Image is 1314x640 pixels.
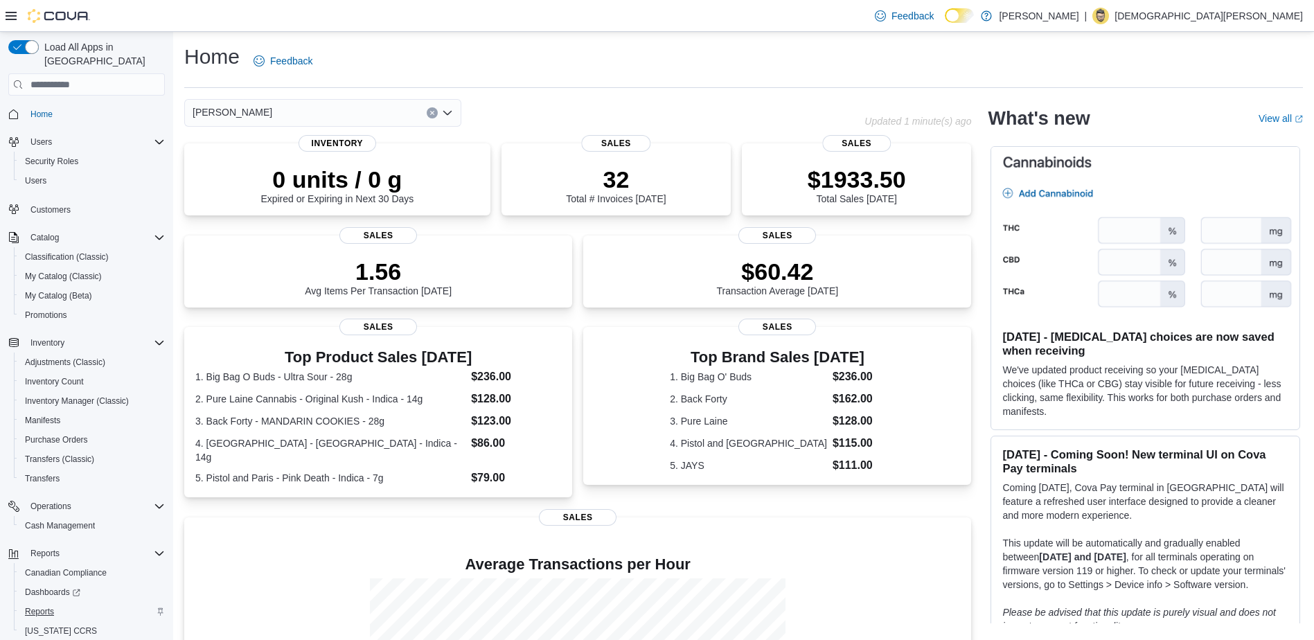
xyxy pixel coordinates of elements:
[582,135,650,152] span: Sales
[471,470,561,486] dd: $79.00
[25,106,58,123] a: Home
[25,200,165,217] span: Customers
[25,134,165,150] span: Users
[19,517,165,534] span: Cash Management
[14,353,170,372] button: Adjustments (Classic)
[3,333,170,353] button: Inventory
[260,166,414,204] div: Expired or Expiring in Next 30 Days
[945,8,974,23] input: Dark Mode
[25,395,129,407] span: Inventory Manager (Classic)
[19,393,165,409] span: Inventory Manager (Classic)
[3,199,170,219] button: Customers
[3,132,170,152] button: Users
[822,135,891,152] span: Sales
[988,107,1090,130] h2: What's new
[25,290,92,301] span: My Catalog (Beta)
[270,54,312,68] span: Feedback
[19,373,89,390] a: Inventory Count
[14,391,170,411] button: Inventory Manager (Classic)
[19,172,52,189] a: Users
[19,412,66,429] a: Manifests
[25,134,57,150] button: Users
[427,107,438,118] button: Clear input
[25,251,109,263] span: Classification (Classic)
[471,391,561,407] dd: $128.00
[25,229,64,246] button: Catalog
[19,623,103,639] a: [US_STATE] CCRS
[1002,481,1288,522] p: Coming [DATE], Cova Pay terminal in [GEOGRAPHIC_DATA] will feature a refreshed user interface des...
[539,509,616,526] span: Sales
[19,412,165,429] span: Manifests
[195,471,465,485] dt: 5. Pistol and Paris - Pink Death - Indica - 7g
[1085,8,1087,24] p: |
[14,286,170,305] button: My Catalog (Beta)
[25,415,60,426] span: Manifests
[833,413,885,429] dd: $128.00
[1115,8,1303,24] p: [DEMOGRAPHIC_DATA][PERSON_NAME]
[14,583,170,602] a: Dashboards
[339,319,417,335] span: Sales
[19,393,134,409] a: Inventory Manager (Classic)
[25,606,54,617] span: Reports
[19,517,100,534] a: Cash Management
[25,567,107,578] span: Canadian Compliance
[19,249,114,265] a: Classification (Classic)
[193,104,272,121] span: [PERSON_NAME]
[25,229,165,246] span: Catalog
[1002,330,1288,357] h3: [DATE] - [MEDICAL_DATA] choices are now saved when receiving
[248,47,318,75] a: Feedback
[19,603,165,620] span: Reports
[19,451,100,468] a: Transfers (Classic)
[30,109,53,120] span: Home
[19,249,165,265] span: Classification (Classic)
[195,370,465,384] dt: 1. Big Bag O Buds - Ultra Sour - 28g
[442,107,453,118] button: Open list of options
[738,227,816,244] span: Sales
[3,544,170,563] button: Reports
[471,413,561,429] dd: $123.00
[1002,447,1288,475] h3: [DATE] - Coming Soon! New terminal UI on Cova Pay terminals
[1002,607,1276,632] em: Please be advised that this update is purely visual and does not impact payment functionality.
[25,545,65,562] button: Reports
[19,432,165,448] span: Purchase Orders
[19,287,98,304] a: My Catalog (Beta)
[299,135,376,152] span: Inventory
[14,469,170,488] button: Transfers
[19,603,60,620] a: Reports
[195,556,960,573] h4: Average Transactions per Hour
[670,349,885,366] h3: Top Brand Sales [DATE]
[195,436,465,464] dt: 4. [GEOGRAPHIC_DATA] - [GEOGRAPHIC_DATA] - Indica - 14g
[14,267,170,286] button: My Catalog (Classic)
[19,172,165,189] span: Users
[670,392,827,406] dt: 2. Back Forty
[260,166,414,193] p: 0 units / 0 g
[25,454,94,465] span: Transfers (Classic)
[19,153,84,170] a: Security Roles
[19,565,112,581] a: Canadian Compliance
[864,116,971,127] p: Updated 1 minute(s) ago
[19,451,165,468] span: Transfers (Classic)
[30,232,59,243] span: Catalog
[717,258,839,296] div: Transaction Average [DATE]
[471,368,561,385] dd: $236.00
[19,268,107,285] a: My Catalog (Classic)
[670,414,827,428] dt: 3. Pure Laine
[14,152,170,171] button: Security Roles
[670,459,827,472] dt: 5. JAYS
[19,307,73,323] a: Promotions
[305,258,452,296] div: Avg Items Per Transaction [DATE]
[471,435,561,452] dd: $86.00
[14,430,170,450] button: Purchase Orders
[25,625,97,637] span: [US_STATE] CCRS
[1259,113,1303,124] a: View allExternal link
[19,432,94,448] a: Purchase Orders
[19,584,165,601] span: Dashboards
[25,335,70,351] button: Inventory
[670,436,827,450] dt: 4. Pistol and [GEOGRAPHIC_DATA]
[25,434,88,445] span: Purchase Orders
[19,373,165,390] span: Inventory Count
[30,501,71,512] span: Operations
[25,105,165,123] span: Home
[14,602,170,621] button: Reports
